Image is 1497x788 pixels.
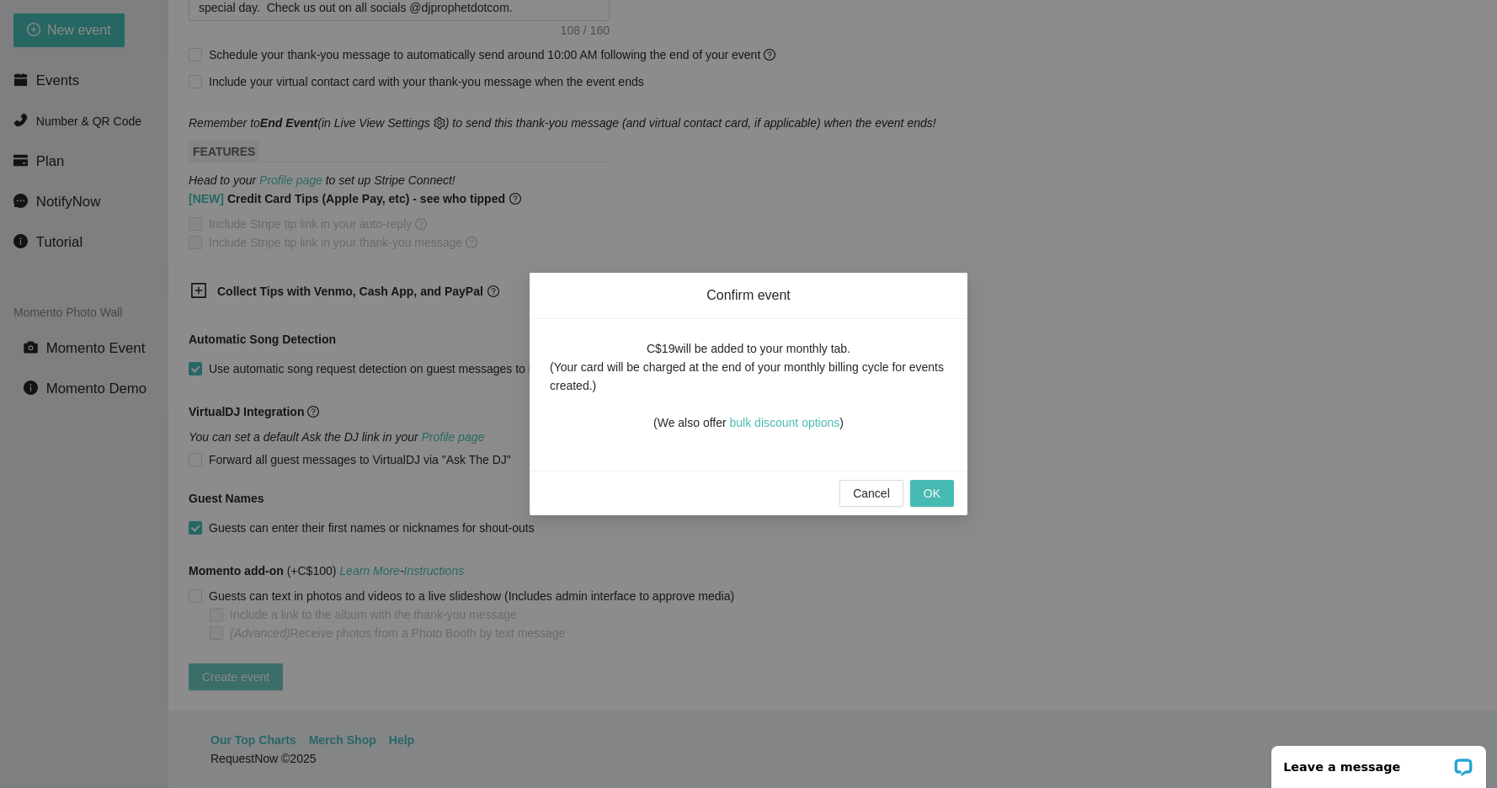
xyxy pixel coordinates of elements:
span: Confirm event [550,286,947,305]
div: C$19 will be added to your monthly tab. [647,339,850,358]
span: OK [924,484,940,503]
button: Cancel [839,480,903,507]
button: OK [910,480,954,507]
div: (We also offer ) [653,395,844,432]
a: bulk discount options [730,416,840,429]
span: Cancel [853,484,890,503]
iframe: LiveChat chat widget [1260,735,1497,788]
div: (Your card will be charged at the end of your monthly billing cycle for events created.) [550,358,947,395]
